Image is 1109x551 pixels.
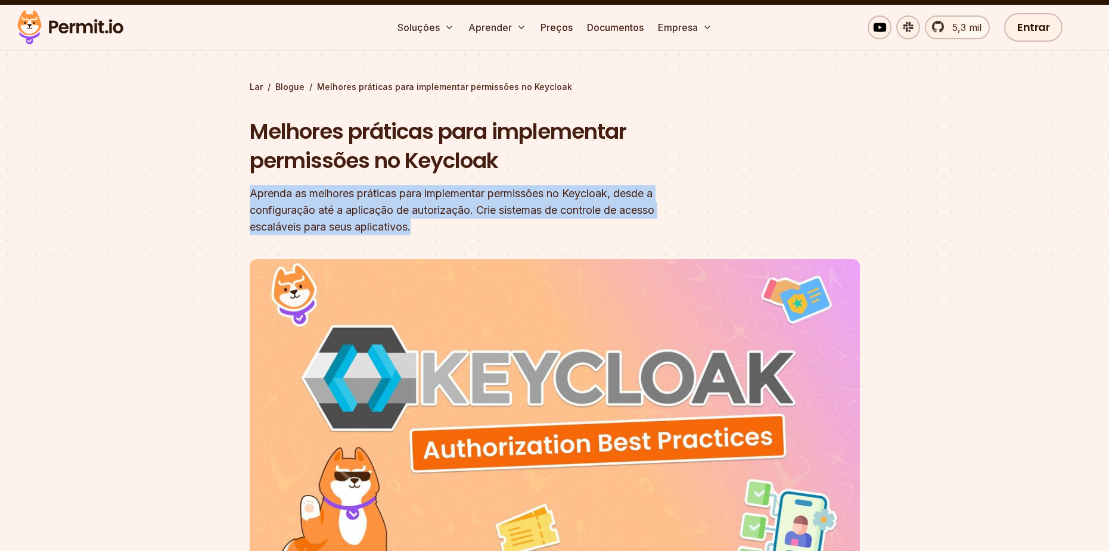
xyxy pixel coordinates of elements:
[1017,20,1049,35] font: Entrar
[393,15,459,39] button: Soluções
[250,82,263,92] font: Lar
[582,15,648,39] a: Documentos
[587,21,644,33] font: Documentos
[952,21,981,33] font: 5,3 mil
[653,15,717,39] button: Empresa
[309,82,312,92] font: /
[397,21,440,33] font: Soluções
[925,15,990,39] a: 5,3 mil
[1004,13,1063,42] a: Entrar
[658,21,698,33] font: Empresa
[275,81,305,93] a: Blogue
[536,15,577,39] a: Preços
[468,21,512,33] font: Aprender
[12,7,129,48] img: Logotipo da permissão
[275,82,305,92] font: Blogue
[250,116,626,176] font: Melhores práticas para implementar permissões no Keycloak
[250,81,263,93] a: Lar
[250,187,654,233] font: Aprenda as melhores práticas para implementar permissões no Keycloak, desde a configuração até a ...
[268,82,271,92] font: /
[540,21,573,33] font: Preços
[464,15,531,39] button: Aprender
